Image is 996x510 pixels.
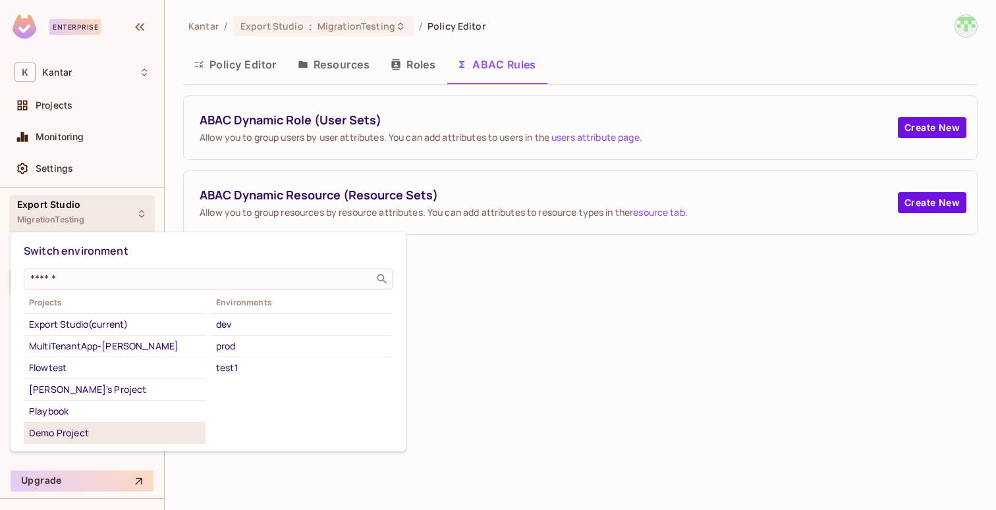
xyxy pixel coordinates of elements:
[216,317,387,332] div: dev
[29,338,200,354] div: MultiTenantApp-[PERSON_NAME]
[216,360,387,376] div: test1
[29,317,200,332] div: Export Studio (current)
[216,338,387,354] div: prod
[29,425,200,441] div: Demo Project
[24,243,128,258] span: Switch environment
[211,297,393,308] span: Environments
[24,297,206,308] span: Projects
[29,360,200,376] div: Flowtest
[29,382,200,397] div: [PERSON_NAME]'s Project
[29,403,200,419] div: Playbook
